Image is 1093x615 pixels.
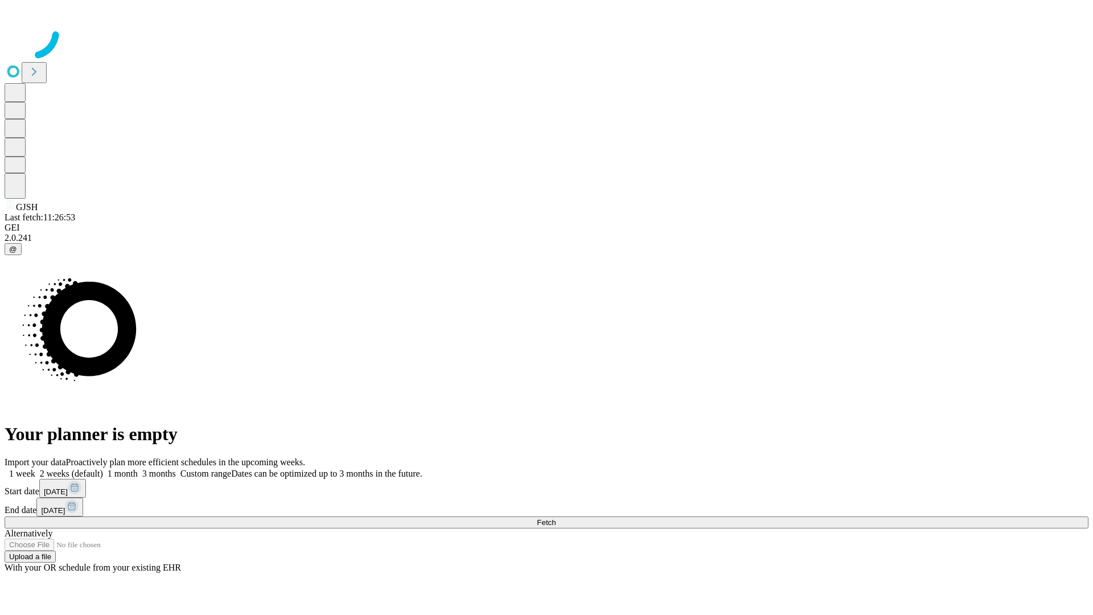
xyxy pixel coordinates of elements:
[44,487,68,496] span: [DATE]
[5,212,75,222] span: Last fetch: 11:26:53
[5,563,181,572] span: With your OR schedule from your existing EHR
[5,498,1088,516] div: End date
[142,469,176,478] span: 3 months
[36,498,83,516] button: [DATE]
[108,469,138,478] span: 1 month
[5,424,1088,445] h1: Your planner is empty
[5,243,22,255] button: @
[180,469,231,478] span: Custom range
[5,479,1088,498] div: Start date
[5,551,56,563] button: Upload a file
[5,516,1088,528] button: Fetch
[537,518,556,527] span: Fetch
[5,233,1088,243] div: 2.0.241
[9,469,35,478] span: 1 week
[16,202,38,212] span: GJSH
[40,469,103,478] span: 2 weeks (default)
[41,506,65,515] span: [DATE]
[5,457,66,467] span: Import your data
[66,457,305,467] span: Proactively plan more efficient schedules in the upcoming weeks.
[231,469,422,478] span: Dates can be optimized up to 3 months in the future.
[9,245,17,253] span: @
[39,479,86,498] button: [DATE]
[5,528,52,538] span: Alternatively
[5,223,1088,233] div: GEI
